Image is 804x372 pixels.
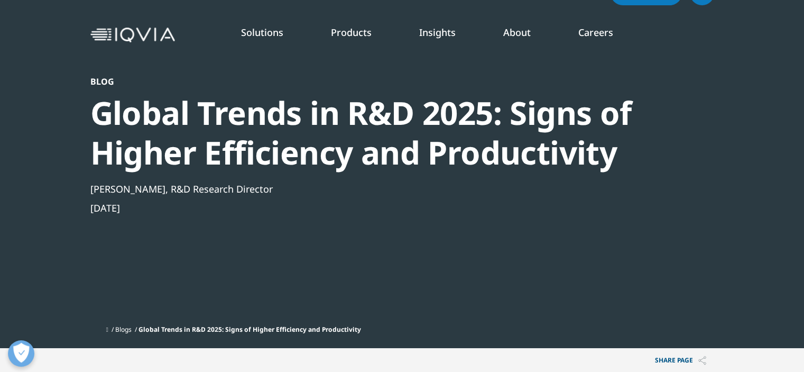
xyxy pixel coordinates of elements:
button: Abrir preferencias [8,340,34,367]
nav: Primary [179,10,714,60]
img: Share PAGE [698,356,706,365]
img: IQVIA Healthcare Information Technology and Pharma Clinical Research Company [90,28,175,43]
div: [PERSON_NAME], R&D Research Director [90,183,657,195]
a: Solutions [241,26,283,39]
span: Global Trends in R&D 2025: Signs of Higher Efficiency and Productivity [138,325,361,334]
div: Blog [90,76,657,87]
div: Global Trends in R&D 2025: Signs of Higher Efficiency and Productivity [90,93,657,173]
a: Careers [578,26,613,39]
div: [DATE] [90,202,657,214]
a: Insights [419,26,456,39]
a: About [503,26,531,39]
a: Blogs [115,325,132,334]
a: Products [331,26,372,39]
